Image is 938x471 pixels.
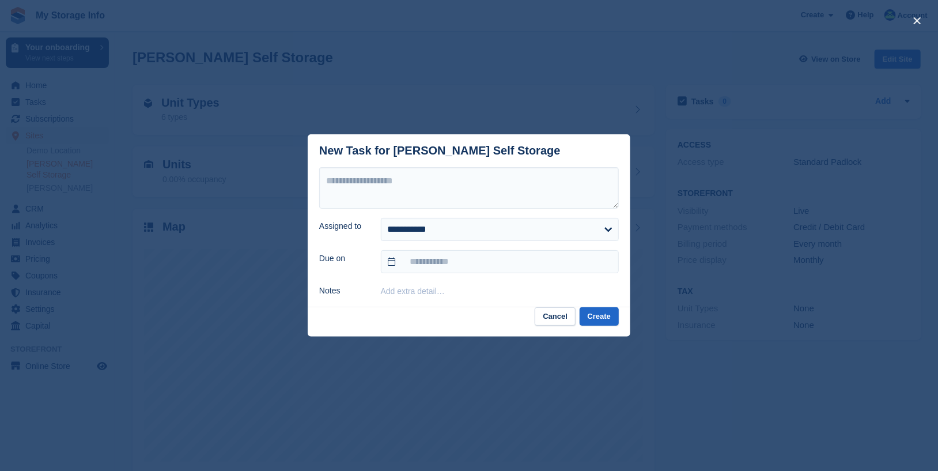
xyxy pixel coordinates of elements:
label: Assigned to [319,220,367,232]
label: Notes [319,285,367,297]
button: Create [580,307,619,326]
button: Cancel [535,307,576,326]
label: Due on [319,253,367,265]
div: New Task for [PERSON_NAME] Self Storage [319,144,561,157]
button: Add extra detail… [381,287,445,296]
button: close [908,12,926,30]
